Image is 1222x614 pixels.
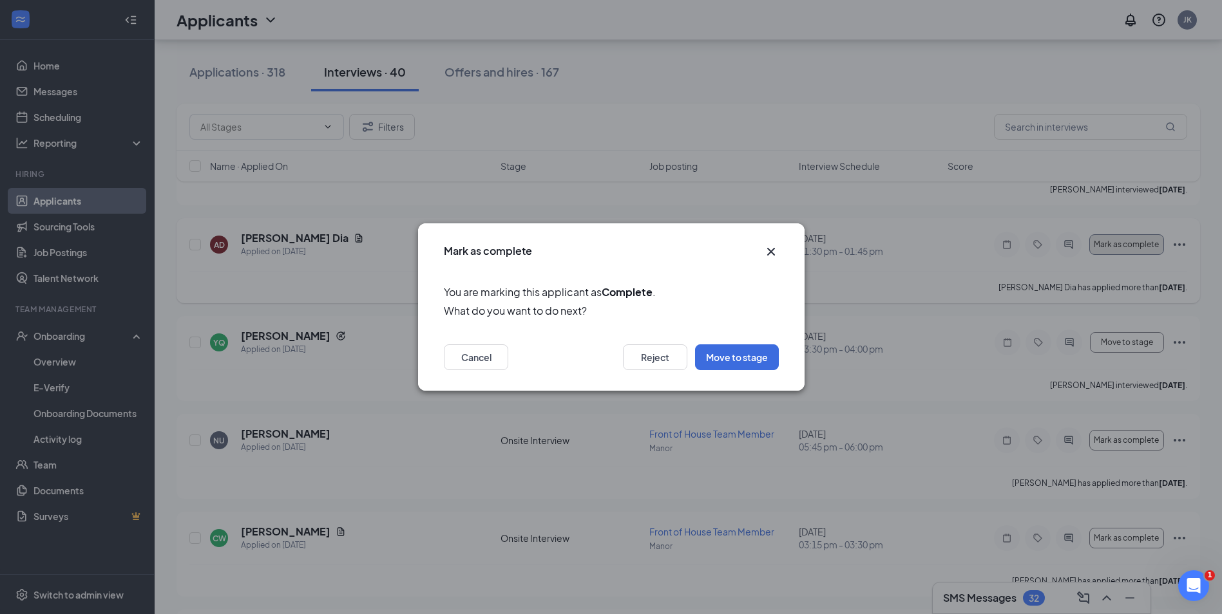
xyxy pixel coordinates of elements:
span: You are marking this applicant as . [444,284,779,300]
button: Move to stage [695,344,779,370]
svg: Cross [763,244,779,259]
span: What do you want to do next? [444,302,779,319]
h3: Mark as complete [444,244,532,258]
button: Close [763,244,779,259]
b: Complete [602,285,653,299]
button: Cancel [444,344,508,370]
span: 1 [1205,570,1215,581]
button: Reject [623,344,687,370]
iframe: Intercom live chat [1178,570,1209,601]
